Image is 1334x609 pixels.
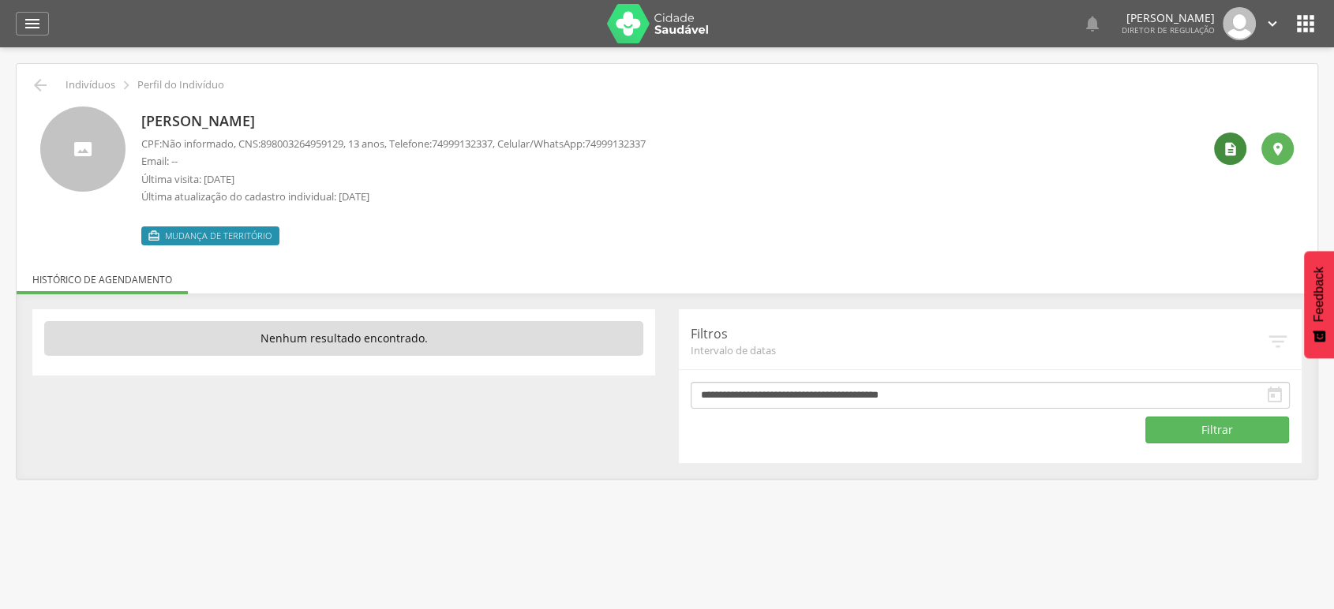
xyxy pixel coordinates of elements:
i:  [1293,11,1318,36]
a:  [1264,7,1281,40]
i:  [118,77,135,94]
span: Intervalo de datas [691,343,1266,357]
i: Voltar [31,76,50,95]
p: CPF: , CNS: , 13 anos, Telefone: , Celular/WhatsApp: [141,136,646,151]
i:  [1223,141,1238,157]
button: Filtrar [1145,417,1289,443]
p: [PERSON_NAME] [1122,13,1215,24]
p: Filtros [691,325,1266,343]
a:  [16,12,49,35]
i:  [148,230,160,242]
div: Localização [1261,133,1294,165]
a:  [1083,7,1102,40]
i:  [1264,15,1281,32]
i:  [1265,386,1284,405]
span: 74999132337 [585,136,646,151]
div: Ver histórico de cadastramento [1214,133,1246,165]
i:  [23,14,42,33]
i:  [1270,141,1286,157]
span: Feedback [1312,267,1326,322]
span: Não informado [162,136,234,151]
span: Diretor de regulação [1122,24,1215,35]
p: Última atualização do cadastro individual: [DATE] [141,189,646,204]
span: Mudança de território [165,230,272,242]
i:  [1083,14,1102,33]
p: Nenhum resultado encontrado. [44,321,643,356]
p: Indivíduos [66,79,115,92]
p: Email: -- [141,154,646,169]
p: [PERSON_NAME] [141,111,646,132]
span: 898003264959129 [260,136,343,151]
span: 74999132337 [432,136,493,151]
i:  [1266,330,1290,353]
p: Última visita: [DATE] [141,172,646,187]
p: Perfil do Indivíduo [137,79,224,92]
button: Feedback - Mostrar pesquisa [1304,251,1334,358]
